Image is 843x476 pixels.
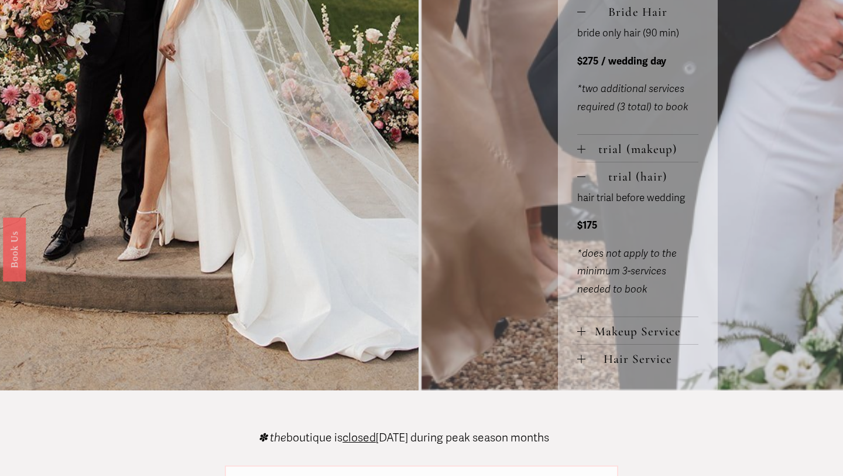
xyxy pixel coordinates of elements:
em: ✽ the [258,431,286,445]
p: hair trial before wedding [577,189,699,208]
p: bride only hair (90 min) [577,25,699,43]
span: Bride Hair [585,5,699,19]
div: trial (hair) [577,189,699,317]
span: trial (makeup) [585,142,699,157]
span: trial (hair) [585,169,699,184]
a: Book Us [3,217,26,281]
strong: $175 [577,219,598,232]
button: Makeup Service [577,317,699,344]
button: trial (makeup) [577,135,699,162]
strong: $275 / wedding day [577,55,666,67]
span: Makeup Service [585,324,699,339]
button: Hair Service [577,345,699,372]
p: boutique is [DATE] during peak season months [258,433,549,444]
span: Hair Service [585,352,699,366]
span: closed [342,431,376,445]
button: trial (hair) [577,162,699,189]
em: *two additional services required (3 total) to book [577,83,688,113]
div: Bride Hair [577,25,699,134]
em: *does not apply to the minimum 3-services needed to book [577,247,677,295]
